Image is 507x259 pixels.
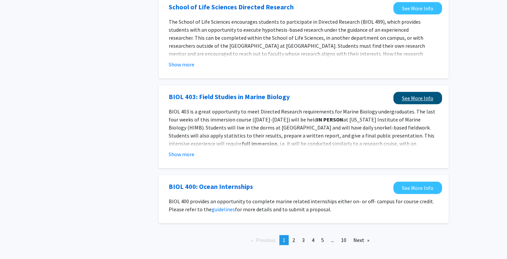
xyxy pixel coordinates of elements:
span: BIOL 400 provides an opportunity to complete marine related internships either on- or off- campus... [169,198,434,213]
span: The School of Life Sciences encourages students to participate in Directed Research (BIOL 499), w... [169,18,427,73]
a: Opens in a new tab [393,2,442,14]
span: 1 [283,237,285,243]
span: BIOL 403 is a great opportunity to meet Directed Research requirements for Marine Biology undergr... [169,108,435,123]
span: Previous [256,237,276,243]
span: 10 [341,237,346,243]
button: Show more [169,60,194,68]
span: 5 [321,237,324,243]
span: for more details and to submit a proposal. [235,206,331,213]
span: 3 [302,237,305,243]
iframe: Chat [5,229,28,254]
span: , i.e. it will be conducted similarly to a research cruise, with an expectation of full-time atte... [169,140,437,163]
a: Opens in a new tab [169,92,290,102]
ul: Pagination [159,235,449,245]
strong: full immersion [242,140,277,147]
span: 4 [312,237,314,243]
a: guidelines [212,206,235,213]
strong: IN PERSON [317,116,343,123]
a: Opens in a new tab [393,92,442,104]
a: Opens in a new tab [393,182,442,194]
a: Opens in a new tab [169,2,294,12]
a: Opens in a new tab [169,182,253,192]
span: ... [331,237,334,243]
span: 2 [292,237,295,243]
button: Show more [169,150,194,158]
a: Next page [350,235,373,245]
